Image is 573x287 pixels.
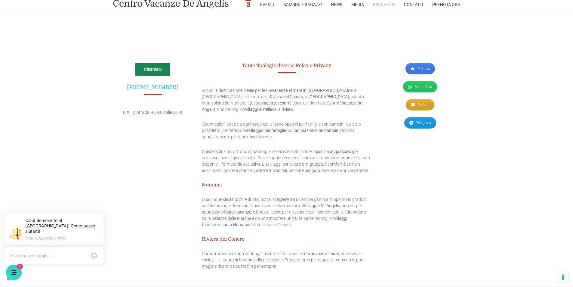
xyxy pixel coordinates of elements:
strong: vacanze resort [262,101,289,105]
strong: [GEOGRAPHIC_DATA] [308,94,349,99]
img: light [10,58,22,70]
a: Chiamaci [135,63,170,76]
h5: Numana [202,182,371,188]
p: Qualunque sia il tuo stile di vita, potrai scegliere tra un’ampia gamma di opzioni in grado di so... [202,196,371,228]
p: Sistemazioni adatte a ogni esigenza: ci sono opzioni per famiglie con bambini, da 3 a 6 posti let... [202,121,371,140]
strong: Riviera del Conero [270,94,303,99]
a: [PERSON_NAME]Ciao! Benvenuto al [GEOGRAPHIC_DATA]! Come posso aiutarti!10 gg fa1 [7,55,113,73]
strong: Centro Vacanze De Angelis [202,101,362,112]
p: Scopri la destinazione ideale per le tue nelle [GEOGRAPHIC_DATA], nel cuore della , al , situato ... [202,87,371,113]
span: 1 [105,65,111,71]
span: [PERSON_NAME] [25,58,94,64]
p: Tutti i giorni dalle 09:00 alle 20:00 [113,109,193,116]
button: Inizia una conversazione [10,76,111,88]
p: 10 gg fa [97,58,111,63]
p: Ciao! Benvenuto al [GEOGRAPHIC_DATA]! Come posso aiutarti! [29,12,102,28]
h2: Ciao da De Angelis Resort 👋 [5,5,101,24]
p: Ciao! Benvenuto al [GEOGRAPHIC_DATA]! Come posso aiutarti! [25,65,94,71]
a: [DEMOGRAPHIC_DATA] tutto [54,48,111,53]
strong: Villaggio De Angelis [304,203,340,208]
button: Aiuto [79,193,116,207]
button: Le tue preferenze relative al consenso per le tecnologie di tracciamento [558,272,568,282]
strong: vacanze al mare [309,251,339,256]
h5: Riviera del Conero [202,236,371,242]
p: [PERSON_NAME] • 12:32 [29,31,102,34]
strong: villaggio per famiglie [248,128,286,133]
strong: villaggi 4 stelle [245,107,272,112]
p: Messaggi [52,202,68,207]
p: La nostra missione è rendere la tua esperienza straordinaria! [5,27,101,39]
p: Home [18,202,28,207]
p: Qui potrai scoprire uno dei luoghi più belli d’Italia per le tue , dove servizi esclusivi e natur... [202,251,371,270]
span: Inizia una conversazione [39,80,89,84]
img: light [13,22,25,34]
span: 1 [60,193,64,197]
a: Scrivici [406,99,434,111]
strong: villaggi vacanze [222,210,251,214]
button: Home [5,193,42,207]
span: Le tue conversazioni [10,48,51,53]
h5: Tante tipologie diverse Relax e Privacy [202,63,371,69]
strong: resort a Numana [218,222,249,227]
input: Cerca un articolo... [14,113,98,119]
span: Trova una risposta [10,100,47,105]
p: Aiuto [93,202,101,207]
a: WhatsApp [403,81,437,92]
p: Queste soluzioni offrono spazi ampi e servizi dedicati, come la per un’esperienza di gioco e rela... [202,148,371,174]
strong: piscina acquascivoli [316,149,353,154]
button: 1Messaggi [42,193,79,207]
span: [PHONE_NUMBER] [127,84,179,90]
iframe: Customerly Messenger Launcher [5,264,23,282]
a: Telegram [404,117,436,129]
a: Prenota [405,63,435,74]
strong: animazione per bambini [295,128,339,133]
strong: vacanze al mare in [GEOGRAPHIC_DATA] [272,88,348,93]
a: Apri Centro Assistenza [64,100,111,105]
